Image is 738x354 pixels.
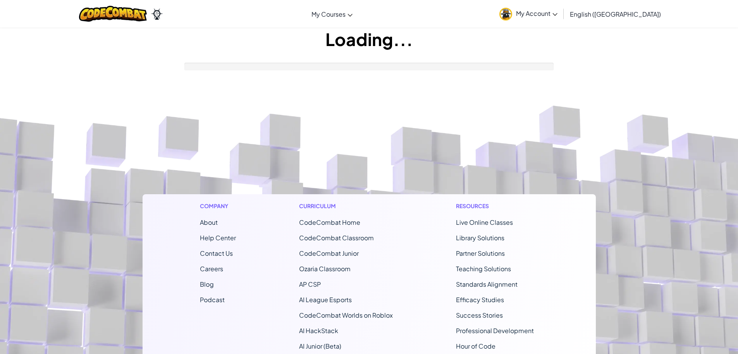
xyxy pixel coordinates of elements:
a: AI Junior (Beta) [299,342,341,350]
a: Ozaria Classroom [299,265,351,273]
a: English ([GEOGRAPHIC_DATA]) [566,3,665,24]
span: CodeCombat Home [299,218,360,226]
a: CodeCombat Junior [299,249,359,257]
h1: Curriculum [299,202,393,210]
a: Partner Solutions [456,249,505,257]
a: Library Solutions [456,234,504,242]
a: Efficacy Studies [456,296,504,304]
a: AP CSP [299,280,321,288]
a: My Courses [308,3,356,24]
a: Hour of Code [456,342,495,350]
h1: Company [200,202,236,210]
span: Contact Us [200,249,233,257]
span: My Courses [311,10,346,18]
a: Careers [200,265,223,273]
a: Success Stories [456,311,503,319]
span: My Account [516,9,557,17]
h1: Resources [456,202,538,210]
a: AI HackStack [299,327,338,335]
a: Live Online Classes [456,218,513,226]
a: Help Center [200,234,236,242]
img: avatar [499,8,512,21]
a: Standards Alignment [456,280,518,288]
span: English ([GEOGRAPHIC_DATA]) [570,10,661,18]
a: CodeCombat Worlds on Roblox [299,311,393,319]
a: My Account [495,2,561,26]
a: Blog [200,280,214,288]
a: CodeCombat Classroom [299,234,374,242]
img: CodeCombat logo [79,6,147,22]
a: About [200,218,218,226]
a: Teaching Solutions [456,265,511,273]
a: Professional Development [456,327,534,335]
a: AI League Esports [299,296,352,304]
a: Podcast [200,296,225,304]
img: Ozaria [151,8,163,20]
